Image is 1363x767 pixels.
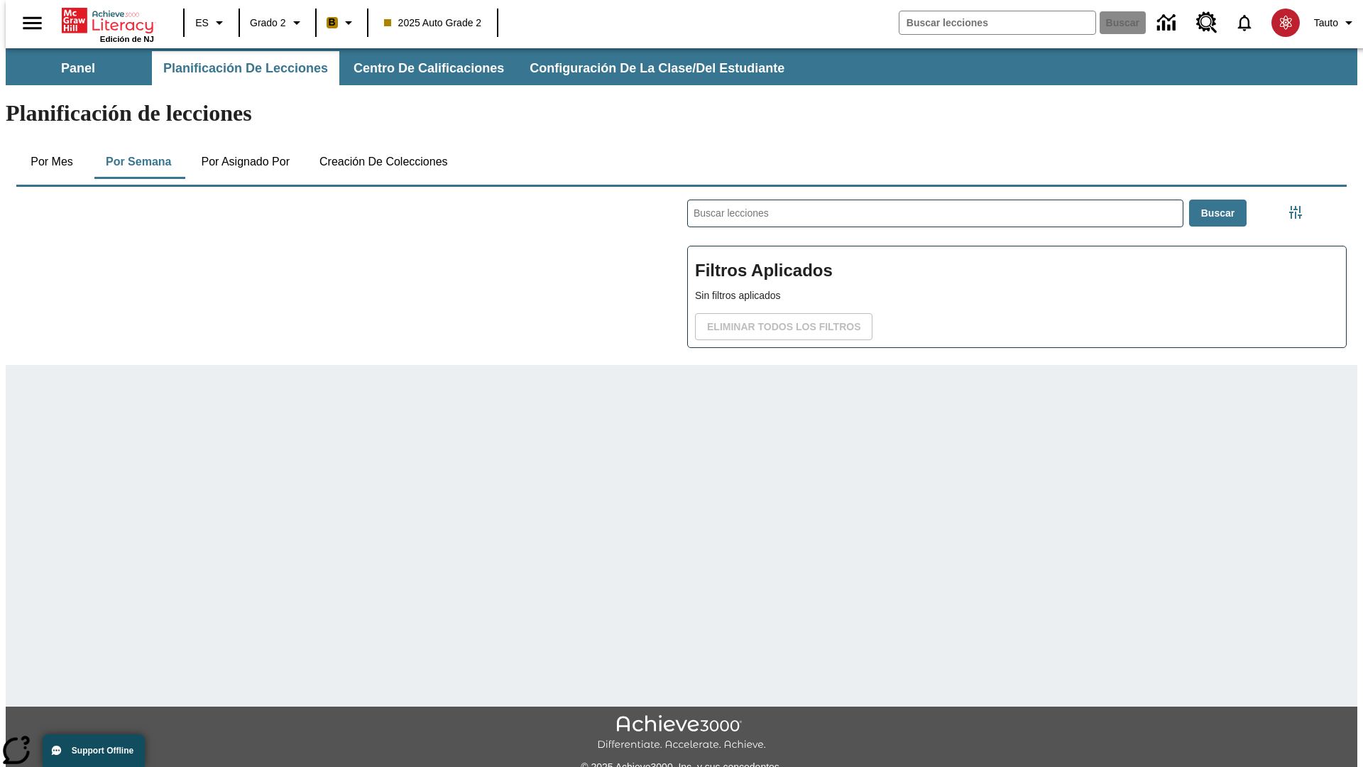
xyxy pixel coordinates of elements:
button: Menú lateral de filtros [1281,198,1310,227]
span: ES [195,16,209,31]
img: Achieve3000 Differentiate Accelerate Achieve [597,715,766,751]
a: Centro de recursos, Se abrirá en una pestaña nueva. [1188,4,1226,42]
button: Lenguaje: ES, Selecciona un idioma [189,10,234,36]
span: Centro de calificaciones [354,60,504,77]
button: Por mes [16,145,87,179]
button: Perfil/Configuración [1308,10,1363,36]
a: Centro de información [1149,4,1188,43]
button: Buscar [1189,200,1247,227]
button: Por asignado por [190,145,301,179]
div: Portada [62,5,154,43]
div: Subbarra de navegación [6,48,1357,85]
div: Filtros Aplicados [687,246,1347,348]
p: Sin filtros aplicados [695,288,1339,303]
button: Grado: Grado 2, Elige un grado [244,10,311,36]
span: Panel [61,60,95,77]
div: Calendario [5,181,676,365]
button: Panel [7,51,149,85]
button: Boost El color de la clase es anaranjado claro. Cambiar el color de la clase. [321,10,363,36]
input: Buscar lecciones [688,200,1183,227]
button: Abrir el menú lateral [11,2,53,44]
a: Portada [62,6,154,35]
h2: Filtros Aplicados [695,254,1339,288]
div: Subbarra de navegación [6,51,797,85]
span: Tauto [1314,16,1338,31]
button: Planificación de lecciones [152,51,339,85]
img: avatar image [1271,9,1300,37]
span: Grado 2 [250,16,286,31]
span: B [329,13,336,31]
div: Buscar [676,181,1347,365]
input: Buscar campo [899,11,1095,34]
button: Centro de calificaciones [342,51,515,85]
span: Configuración de la clase/del estudiante [530,60,784,77]
button: Configuración de la clase/del estudiante [518,51,796,85]
button: Support Offline [43,734,145,767]
button: Por semana [94,145,182,179]
h1: Planificación de lecciones [6,100,1357,126]
a: Notificaciones [1226,4,1263,41]
button: Escoja un nuevo avatar [1263,4,1308,41]
span: 2025 Auto Grade 2 [384,16,482,31]
button: Creación de colecciones [308,145,459,179]
span: Support Offline [72,746,133,756]
span: Planificación de lecciones [163,60,328,77]
span: Edición de NJ [100,35,154,43]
